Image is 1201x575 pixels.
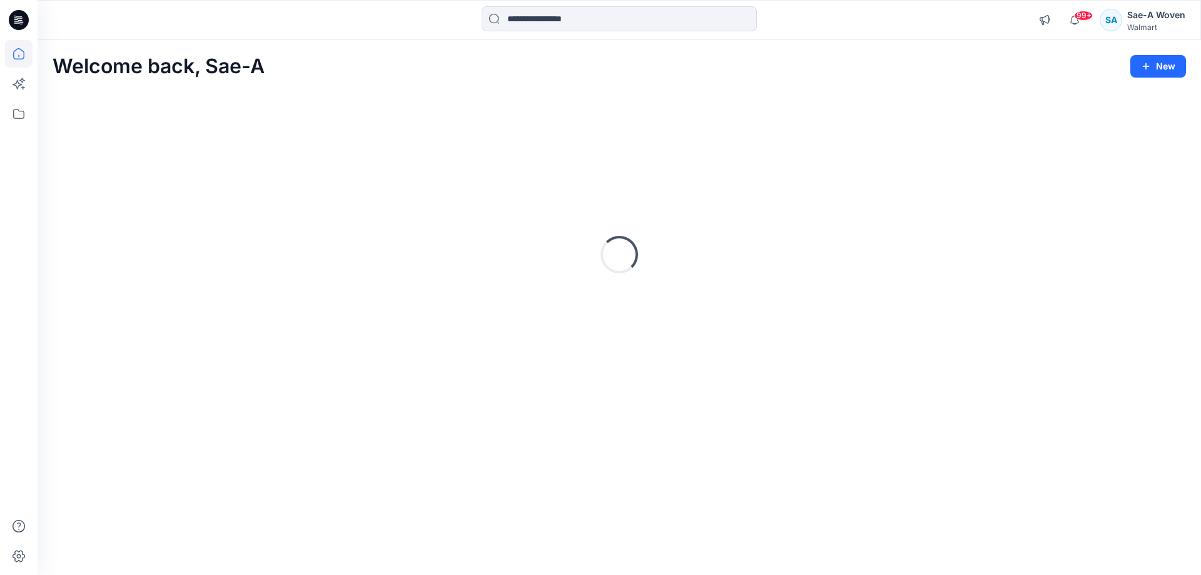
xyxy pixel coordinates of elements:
div: Walmart [1127,23,1185,32]
span: 99+ [1074,11,1093,21]
div: SA [1100,9,1122,31]
h2: Welcome back, Sae-A [53,55,265,78]
div: Sae-A Woven [1127,8,1185,23]
button: New [1130,55,1186,78]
